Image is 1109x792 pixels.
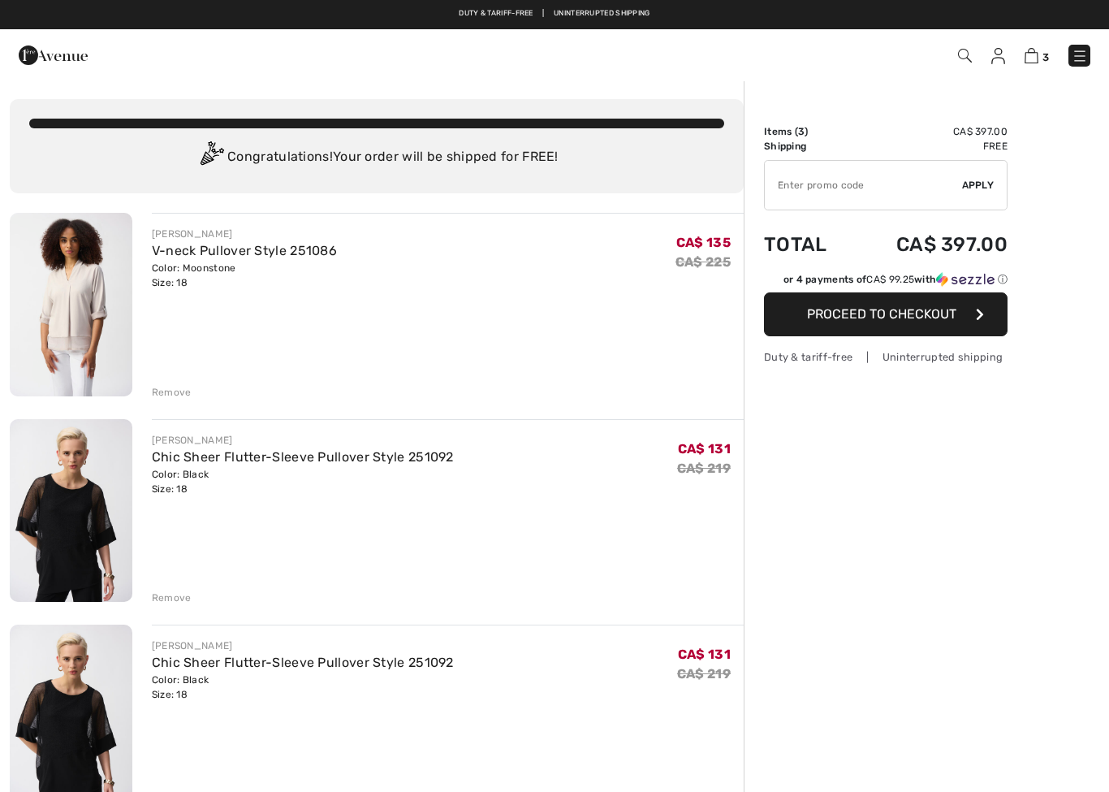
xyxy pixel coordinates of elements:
[764,292,1008,336] button: Proceed to Checkout
[152,449,454,465] a: Chic Sheer Flutter-Sleeve Pullover Style 251092
[798,126,805,137] span: 3
[152,638,454,653] div: [PERSON_NAME]
[1025,45,1049,65] a: 3
[19,39,88,71] img: 1ère Avenue
[783,272,1008,287] div: or 4 payments of with
[195,141,227,174] img: Congratulation2.svg
[152,655,454,670] a: Chic Sheer Flutter-Sleeve Pullover Style 251092
[677,666,731,682] s: CA$ 219
[764,272,1008,292] div: or 4 payments ofCA$ 99.25withSezzle Click to learn more about Sezzle
[764,349,1008,365] div: Duty & tariff-free | Uninterrupted shipping
[852,217,1008,272] td: CA$ 397.00
[866,274,914,285] span: CA$ 99.25
[1042,51,1049,63] span: 3
[152,227,337,241] div: [PERSON_NAME]
[152,673,454,702] div: Color: Black Size: 18
[852,139,1008,154] td: Free
[152,433,454,448] div: [PERSON_NAME]
[676,235,731,250] span: CA$ 135
[765,161,962,210] input: Promo code
[678,441,731,457] span: CA$ 131
[764,217,852,272] td: Total
[152,591,192,605] div: Remove
[1025,48,1038,63] img: Shopping Bag
[10,419,132,603] img: Chic Sheer Flutter-Sleeve Pullover Style 251092
[962,178,995,193] span: Apply
[852,124,1008,139] td: CA$ 397.00
[675,254,731,270] s: CA$ 225
[1072,48,1088,64] img: Menu
[936,272,995,287] img: Sezzle
[958,49,972,63] img: Search
[10,213,132,396] img: V-neck Pullover Style 251086
[764,139,852,154] td: Shipping
[678,647,731,662] span: CA$ 131
[19,46,88,62] a: 1ère Avenue
[764,124,852,139] td: Items ( )
[152,467,454,496] div: Color: Black Size: 18
[152,243,337,258] a: V-neck Pullover Style 251086
[991,48,1005,64] img: My Info
[152,261,337,290] div: Color: Moonstone Size: 18
[807,306,956,322] span: Proceed to Checkout
[29,141,724,174] div: Congratulations! Your order will be shipped for FREE!
[677,461,731,476] s: CA$ 219
[152,385,192,400] div: Remove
